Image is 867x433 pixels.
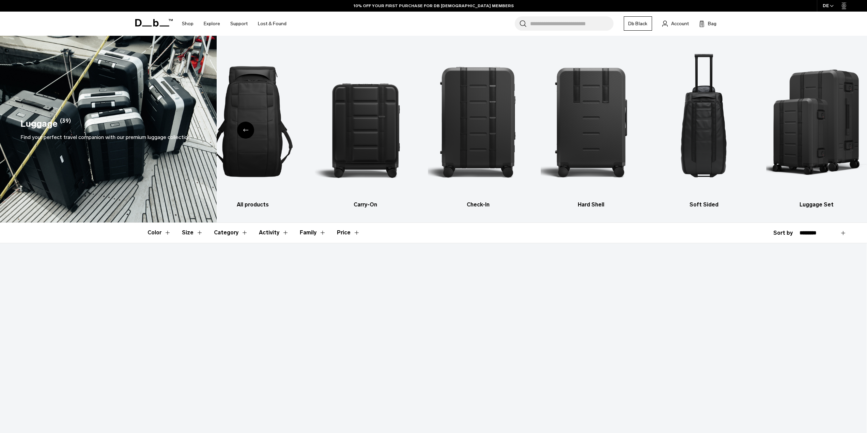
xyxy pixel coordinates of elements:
[177,12,292,36] nav: Main Navigation
[671,20,689,27] span: Account
[541,46,641,197] img: Db
[624,16,652,31] a: Db Black
[148,223,171,243] button: Toggle Filter
[653,46,754,197] img: Db
[541,46,641,209] a: Db Hard Shell
[20,117,58,131] h1: Luggage
[315,46,416,209] a: Db Carry-On
[653,46,754,209] li: 5 / 6
[315,201,416,209] h3: Carry-On
[259,223,289,243] button: Toggle Filter
[237,122,254,139] div: Previous slide
[182,223,203,243] button: Toggle Filter
[204,12,220,36] a: Explore
[230,12,248,36] a: Support
[315,46,416,209] li: 2 / 6
[202,46,303,209] li: 1 / 6
[766,46,867,209] a: Db Luggage Set
[182,12,193,36] a: Shop
[428,46,529,197] img: Db
[202,46,303,197] img: Db
[60,117,71,131] span: (39)
[214,223,248,243] button: Toggle Filter
[653,46,754,209] a: Db Soft Sided
[662,19,689,28] a: Account
[541,46,641,209] li: 4 / 6
[354,3,514,9] a: 10% OFF YOUR FIRST PURCHASE FOR DB [DEMOGRAPHIC_DATA] MEMBERS
[428,201,529,209] h3: Check-In
[541,201,641,209] h3: Hard Shell
[766,46,867,209] li: 6 / 6
[300,223,326,243] button: Toggle Filter
[428,46,529,209] a: Db Check-In
[258,12,287,36] a: Lost & Found
[202,201,303,209] h3: All products
[699,19,716,28] button: Bag
[20,134,191,140] span: Find your perfect travel companion with our premium luggage collection.
[708,20,716,27] span: Bag
[766,46,867,197] img: Db
[653,201,754,209] h3: Soft Sided
[337,223,360,243] button: Toggle Price
[428,46,529,209] li: 3 / 6
[766,201,867,209] h3: Luggage Set
[202,46,303,209] a: Db All products
[315,46,416,197] img: Db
